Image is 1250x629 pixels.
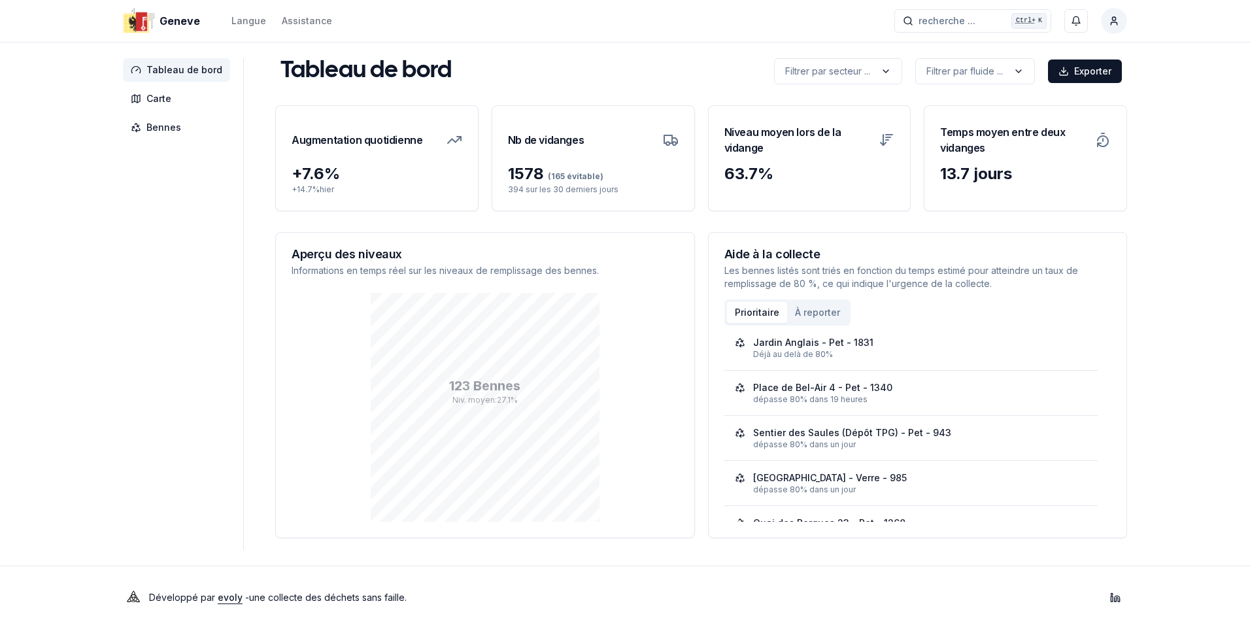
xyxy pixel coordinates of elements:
p: Informations en temps réel sur les niveaux de remplissage des bennes. [292,264,679,277]
h3: Temps moyen entre deux vidanges [940,122,1087,158]
a: Place de Bel-Air 4 - Pet - 1340dépasse 80% dans 19 heures [735,381,1088,405]
h3: Niveau moyen lors de la vidange [724,122,871,158]
span: recherche ... [919,14,975,27]
div: Quai des Bergues 23 - Pet - 1268 [753,517,905,530]
div: 13.7 jours [940,163,1111,184]
button: À reporter [787,302,848,323]
a: Tableau de bord [123,58,235,82]
a: [GEOGRAPHIC_DATA] - Verre - 985dépasse 80% dans un jour [735,471,1088,495]
span: Geneve [160,13,200,29]
h1: Tableau de bord [280,58,452,84]
a: Carte [123,87,235,110]
p: + 14.7 % hier [292,184,462,195]
a: Jardin Anglais - Pet - 1831Déjà au delà de 80% [735,336,1088,360]
button: Langue [231,13,266,29]
h3: Augmentation quotidienne [292,122,422,158]
a: Assistance [282,13,332,29]
div: Jardin Anglais - Pet - 1831 [753,336,873,349]
span: (165 évitable) [544,171,603,181]
div: dépasse 80% dans un jour [753,439,1088,450]
h3: Aperçu des niveaux [292,248,679,260]
div: Langue [231,14,266,27]
p: Filtrer par secteur ... [785,65,870,78]
h3: Aide à la collecte [724,248,1111,260]
p: Filtrer par fluide ... [926,65,1003,78]
img: Evoly Logo [123,587,144,608]
button: Prioritaire [727,302,787,323]
button: label [774,58,902,84]
button: Exporter [1048,59,1122,83]
img: Geneve Logo [123,5,154,37]
a: Bennes [123,116,235,139]
p: 394 sur les 30 derniers jours [508,184,679,195]
div: 1578 [508,163,679,184]
div: Place de Bel-Air 4 - Pet - 1340 [753,381,892,394]
div: 63.7 % [724,163,895,184]
h3: Nb de vidanges [508,122,584,158]
span: Tableau de bord [146,63,222,76]
span: Bennes [146,121,181,134]
a: Geneve [123,13,205,29]
p: Les bennes listés sont triés en fonction du temps estimé pour atteindre un taux de remplissage de... [724,264,1111,290]
div: dépasse 80% dans 19 heures [753,394,1088,405]
div: + 7.6 % [292,163,462,184]
div: Déjà au delà de 80% [753,349,1088,360]
div: Sentier des Saules (Dépôt TPG) - Pet - 943 [753,426,951,439]
a: evoly [218,592,243,603]
div: [GEOGRAPHIC_DATA] - Verre - 985 [753,471,907,484]
span: Carte [146,92,171,105]
button: recherche ...Ctrl+K [894,9,1051,33]
a: Sentier des Saules (Dépôt TPG) - Pet - 943dépasse 80% dans un jour [735,426,1088,450]
button: label [915,58,1035,84]
p: Développé par - une collecte des déchets sans faille . [149,588,407,607]
a: Quai des Bergues 23 - Pet - 1268 [735,517,1088,540]
div: dépasse 80% dans un jour [753,484,1088,495]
